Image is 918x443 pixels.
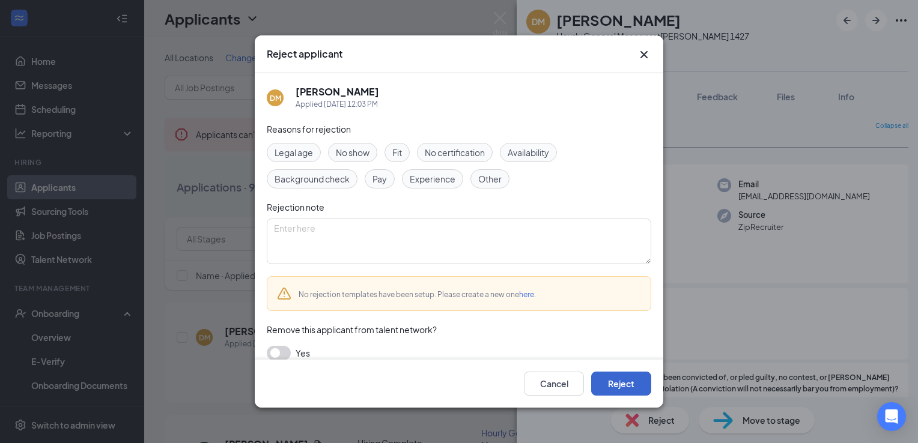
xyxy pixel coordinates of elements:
span: Reasons for rejection [267,124,351,134]
div: Open Intercom Messenger [877,402,906,431]
span: Rejection note [267,202,324,212]
button: Cancel [524,372,584,396]
span: Fit [392,146,402,159]
a: here [519,290,534,299]
h5: [PERSON_NAME] [296,85,379,98]
span: Pay [372,172,387,185]
button: Reject [591,372,651,396]
span: Experience [410,172,455,185]
span: No rejection templates have been setup. Please create a new one . [299,290,536,299]
span: Remove this applicant from talent network? [267,324,437,335]
span: Yes [296,346,310,360]
span: Other [478,172,502,185]
span: Availability [508,146,549,159]
svg: Cross [637,47,651,62]
h3: Reject applicant [267,47,342,61]
button: Close [637,47,651,62]
div: DM [270,93,281,103]
span: No show [336,146,369,159]
div: Applied [DATE] 12:03 PM [296,98,379,110]
svg: Warning [277,286,291,301]
span: Legal age [275,146,313,159]
span: Background check [275,172,350,185]
span: No certification [425,146,485,159]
